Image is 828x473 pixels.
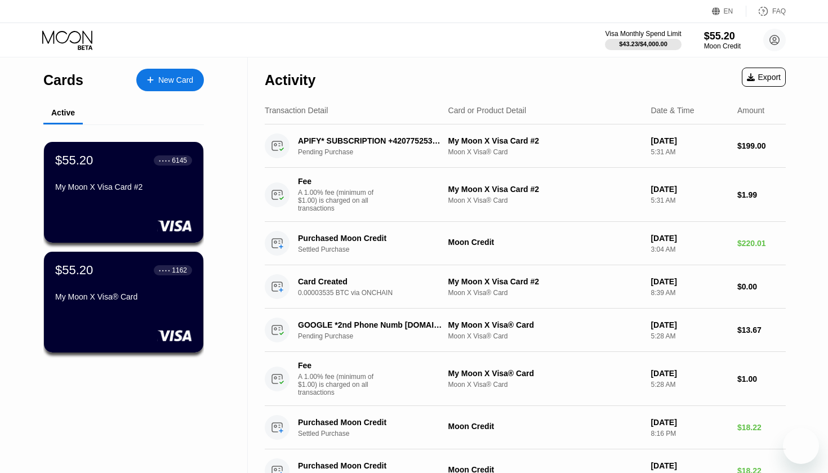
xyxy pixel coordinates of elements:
[783,428,819,464] iframe: Button to launch messaging window, conversation in progress
[136,69,204,91] div: New Card
[265,72,315,88] div: Activity
[651,418,728,427] div: [DATE]
[651,461,728,470] div: [DATE]
[298,430,455,438] div: Settled Purchase
[265,106,328,115] div: Transaction Detail
[298,136,444,145] div: APIFY* SUBSCRIPTION +420775253782CZ
[448,106,527,115] div: Card or Product Detail
[747,73,781,82] div: Export
[51,108,75,117] div: Active
[651,289,728,297] div: 8:39 AM
[448,277,642,286] div: My Moon X Visa Card #2
[737,141,786,150] div: $199.00
[448,381,642,389] div: Moon X Visa® Card
[605,30,681,50] div: Visa Monthly Spend Limit$43.23/$4,000.00
[651,197,728,204] div: 5:31 AM
[772,7,786,15] div: FAQ
[448,185,642,194] div: My Moon X Visa Card #2
[448,197,642,204] div: Moon X Visa® Card
[737,423,786,432] div: $18.22
[651,246,728,253] div: 3:04 AM
[651,106,694,115] div: Date & Time
[651,148,728,156] div: 5:31 AM
[298,361,377,370] div: Fee
[158,75,193,85] div: New Card
[448,136,642,145] div: My Moon X Visa Card #2
[605,30,681,38] div: Visa Monthly Spend Limit
[265,265,786,309] div: Card Created0.00003535 BTC via ONCHAINMy Moon X Visa Card #2Moon X Visa® Card[DATE]8:39 AM$0.00
[159,269,170,272] div: ● ● ● ●
[448,148,642,156] div: Moon X Visa® Card
[737,239,786,248] div: $220.01
[737,374,786,383] div: $1.00
[651,234,728,243] div: [DATE]
[298,373,382,396] div: A 1.00% fee (minimum of $1.00) is charged on all transactions
[298,289,455,297] div: 0.00003535 BTC via ONCHAIN
[55,263,93,278] div: $55.20
[55,153,93,168] div: $55.20
[298,320,444,329] div: GOOGLE *2nd Phone Numb [DOMAIN_NAME][URL][GEOGRAPHIC_DATA]
[55,292,192,301] div: My Moon X Visa® Card
[737,282,786,291] div: $0.00
[44,142,203,243] div: $55.20● ● ● ●6145My Moon X Visa Card #2
[298,418,444,427] div: Purchased Moon Credit
[448,320,642,329] div: My Moon X Visa® Card
[265,168,786,222] div: FeeA 1.00% fee (minimum of $1.00) is charged on all transactionsMy Moon X Visa Card #2Moon X Visa...
[742,68,786,87] div: Export
[298,177,377,186] div: Fee
[265,352,786,406] div: FeeA 1.00% fee (minimum of $1.00) is charged on all transactionsMy Moon X Visa® CardMoon X Visa® ...
[724,7,733,15] div: EN
[651,136,728,145] div: [DATE]
[651,332,728,340] div: 5:28 AM
[704,30,741,42] div: $55.20
[651,381,728,389] div: 5:28 AM
[651,320,728,329] div: [DATE]
[265,222,786,265] div: Purchased Moon CreditSettled PurchaseMoon Credit[DATE]3:04 AM$220.01
[298,189,382,212] div: A 1.00% fee (minimum of $1.00) is charged on all transactions
[172,157,187,164] div: 6145
[448,332,642,340] div: Moon X Visa® Card
[619,41,667,47] div: $43.23 / $4,000.00
[651,277,728,286] div: [DATE]
[43,72,83,88] div: Cards
[298,277,444,286] div: Card Created
[298,332,455,340] div: Pending Purchase
[298,234,444,243] div: Purchased Moon Credit
[298,246,455,253] div: Settled Purchase
[746,6,786,17] div: FAQ
[448,238,642,247] div: Moon Credit
[159,159,170,162] div: ● ● ● ●
[651,185,728,194] div: [DATE]
[651,430,728,438] div: 8:16 PM
[44,252,203,352] div: $55.20● ● ● ●1162My Moon X Visa® Card
[265,406,786,449] div: Purchased Moon CreditSettled PurchaseMoon Credit[DATE]8:16 PM$18.22
[298,148,455,156] div: Pending Purchase
[737,106,764,115] div: Amount
[712,6,746,17] div: EN
[651,369,728,378] div: [DATE]
[448,369,642,378] div: My Moon X Visa® Card
[737,325,786,334] div: $13.67
[265,124,786,168] div: APIFY* SUBSCRIPTION +420775253782CZPending PurchaseMy Moon X Visa Card #2Moon X Visa® Card[DATE]5...
[704,42,741,50] div: Moon Credit
[448,422,642,431] div: Moon Credit
[704,30,741,50] div: $55.20Moon Credit
[448,289,642,297] div: Moon X Visa® Card
[55,182,192,191] div: My Moon X Visa Card #2
[737,190,786,199] div: $1.99
[172,266,187,274] div: 1162
[265,309,786,352] div: GOOGLE *2nd Phone Numb [DOMAIN_NAME][URL][GEOGRAPHIC_DATA]Pending PurchaseMy Moon X Visa® CardMoo...
[298,461,444,470] div: Purchased Moon Credit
